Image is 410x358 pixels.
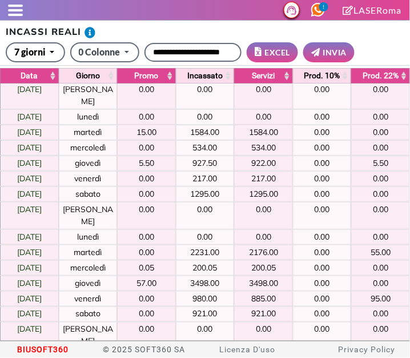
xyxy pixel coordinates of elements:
[176,69,235,84] th: Incassato: activate to sort column ascending
[234,260,293,276] td: 200.05
[234,186,293,202] td: 1295.00
[293,245,352,260] td: 0.00
[293,82,352,109] td: 0.00
[351,322,410,349] td: 0.00
[234,69,293,84] th: Servizi: activate to sort column ascending
[176,322,235,349] td: 0.00
[6,42,65,62] button: 7 giorni
[59,229,118,245] td: lunedì
[293,260,352,276] td: 0.00
[59,291,118,307] td: venerdì
[117,186,176,202] td: 0.00
[234,202,293,229] td: 0.00
[70,42,140,62] button: 0 Colonne
[59,69,118,84] th: Giorno: activate to sort column ascending
[293,322,352,349] td: 0.00
[117,156,176,171] td: 5.50
[234,276,293,291] td: 3498.00
[293,186,352,202] td: 0.00
[234,171,293,186] td: 217.00
[234,125,293,140] td: 1584.00
[176,156,235,171] td: 927.50
[293,291,352,307] td: 0.00
[117,82,176,109] td: 0.00
[59,171,118,186] td: venerdì
[351,260,410,276] td: 0.00
[59,260,118,276] td: mercoledì
[59,307,118,322] td: sabato
[117,69,176,84] th: Promo: activate to sort column ascending
[293,69,352,84] th: Prod. 10%: activate to sort column ascending
[234,322,293,349] td: 0.00
[117,171,176,186] td: 0.00
[351,186,410,202] td: 0.00
[176,291,235,307] td: 980.00
[351,202,410,229] td: 0.00
[117,307,176,322] td: 0.00
[234,229,293,245] td: 0.00
[59,276,118,291] td: giovedì
[59,186,118,202] td: sabato
[59,125,118,140] td: martedì
[339,345,396,355] a: Privacy Policy
[176,109,235,125] td: 0.00
[6,26,81,37] b: INCASSI REALI
[59,82,118,109] td: [PERSON_NAME]
[293,229,352,245] td: 0.00
[293,171,352,186] td: 0.00
[59,140,118,156] td: mercoledì
[59,156,118,171] td: giovedì
[117,291,176,307] td: 0.00
[351,307,410,322] td: 0.00
[351,171,410,186] td: 0.00
[351,109,410,125] td: 0.00
[176,202,235,229] td: 0.00
[351,69,410,84] th: Prod. 22%: activate to sort column ascending
[234,291,293,307] td: 885.00
[234,156,293,171] td: 922.00
[351,229,410,245] td: 0.00
[293,140,352,156] td: 0.00
[59,245,118,260] td: martedì
[247,42,298,62] a: EXCEL
[303,42,355,62] a: INVIA
[176,140,235,156] td: 534.00
[117,140,176,156] td: 0.00
[293,202,352,229] td: 0.00
[176,276,235,291] td: 3498.00
[323,46,347,58] small: INVIA
[351,291,410,307] td: 95.00
[265,46,291,58] small: EXCEL
[351,125,410,140] td: 0.00
[220,345,276,355] a: Licenza D'uso
[59,109,118,125] td: lunedì
[117,276,176,291] td: 57.00
[293,125,352,140] td: 0.00
[293,276,352,291] td: 0.00
[117,245,176,260] td: 0.00
[351,276,410,291] td: 0.00
[351,82,410,109] td: 0.00
[176,307,235,322] td: 921.00
[351,245,410,260] td: 55.00
[176,229,235,245] td: 0.00
[176,245,235,260] td: 2231.00
[343,5,402,15] a: LASERoma
[234,82,293,109] td: 0.00
[293,109,352,125] td: 0.00
[117,229,176,245] td: 0.00
[351,140,410,156] td: 0.00
[176,82,235,109] td: 0.00
[59,322,118,349] td: [PERSON_NAME]
[293,307,352,322] td: 0.00
[234,245,293,260] td: 2176.00
[176,171,235,186] td: 217.00
[117,125,176,140] td: 15.00
[117,260,176,276] td: 0.05
[117,109,176,125] td: 0.00
[234,140,293,156] td: 534.00
[117,322,176,349] td: 0.00
[176,125,235,140] td: 1584.00
[176,186,235,202] td: 1295.00
[234,307,293,322] td: 921.00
